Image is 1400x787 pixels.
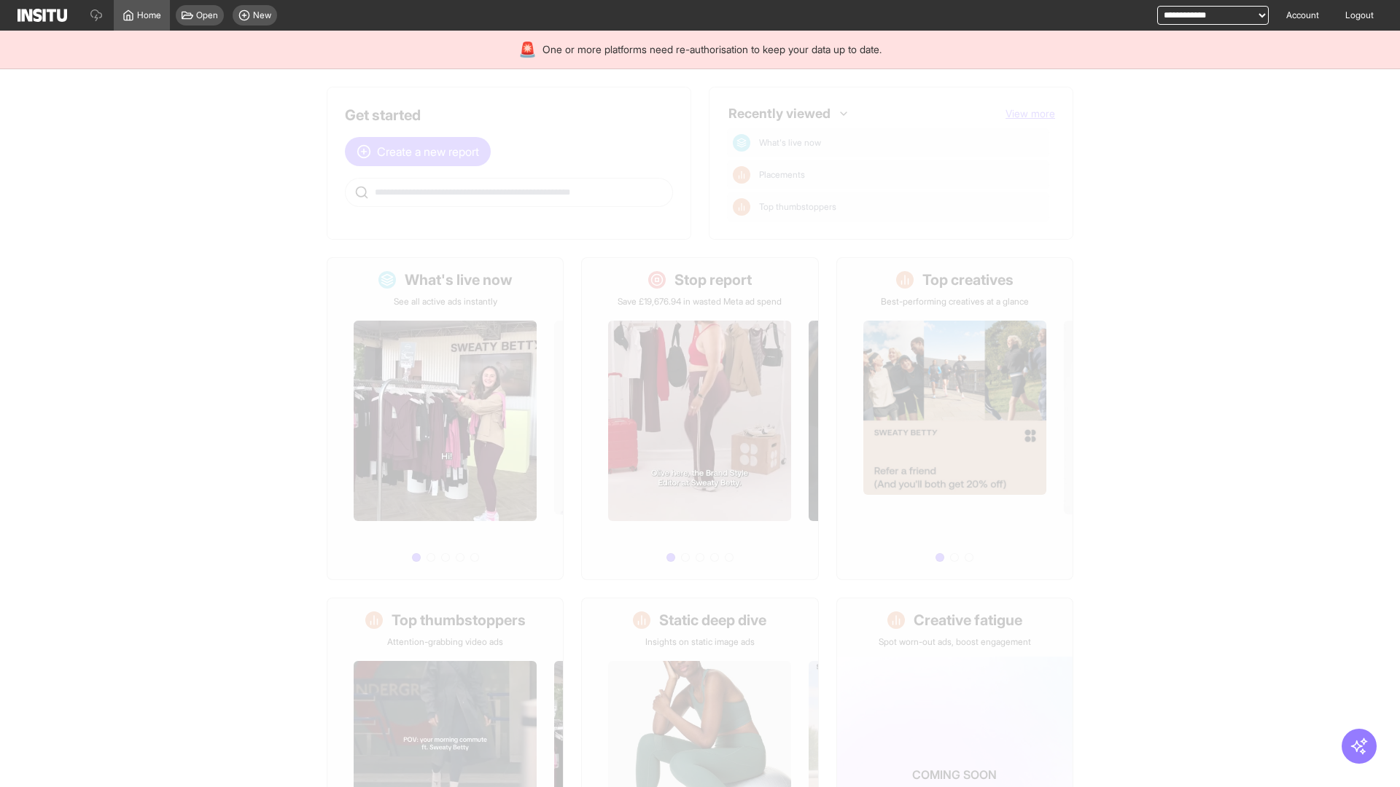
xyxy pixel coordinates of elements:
img: Logo [17,9,67,22]
span: New [253,9,271,21]
span: Home [137,9,161,21]
div: 🚨 [518,39,537,60]
span: One or more platforms need re-authorisation to keep your data up to date. [542,42,882,57]
span: Open [196,9,218,21]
